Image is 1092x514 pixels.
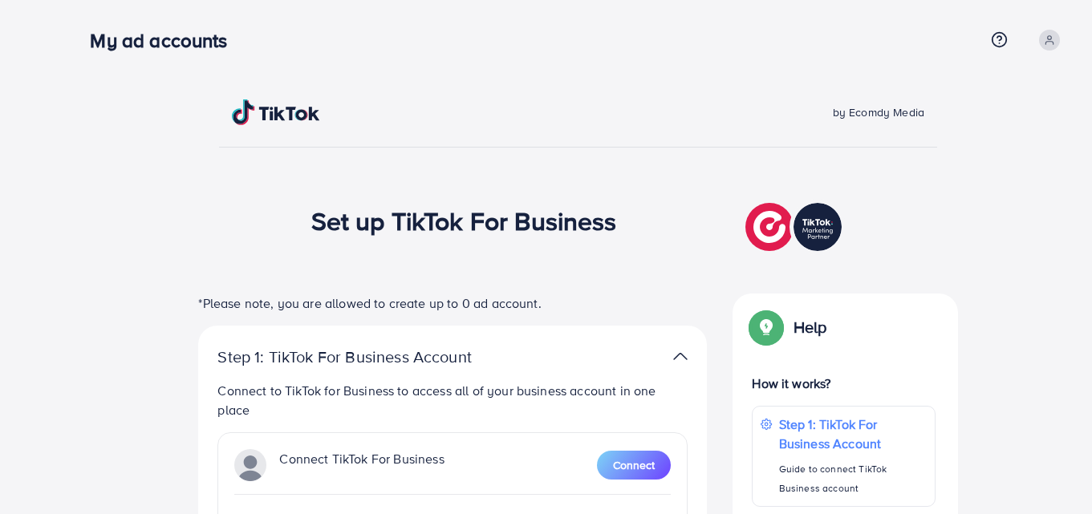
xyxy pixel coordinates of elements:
p: Step 1: TikTok For Business Account [779,415,927,453]
img: Popup guide [752,313,781,342]
p: Connect to TikTok for Business to access all of your business account in one place [217,381,688,419]
img: TikTok [232,99,320,125]
p: Help [794,318,827,337]
span: by Ecomdy Media [833,104,924,120]
p: Step 1: TikTok For Business Account [217,347,522,366]
p: *Please note, you are allowed to create up to 0 ad account. [198,293,707,313]
img: TikTok partner [234,449,266,481]
h1: Set up TikTok For Business [311,205,617,236]
span: Connect [613,457,655,473]
p: Guide to connect TikTok Business account [779,459,927,498]
h3: My ad accounts [90,29,240,52]
img: TikTok partner [745,199,846,255]
button: Connect [597,451,671,480]
p: How it works? [752,374,935,393]
p: Connect TikTok For Business [279,449,444,481]
img: TikTok partner [673,345,688,368]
